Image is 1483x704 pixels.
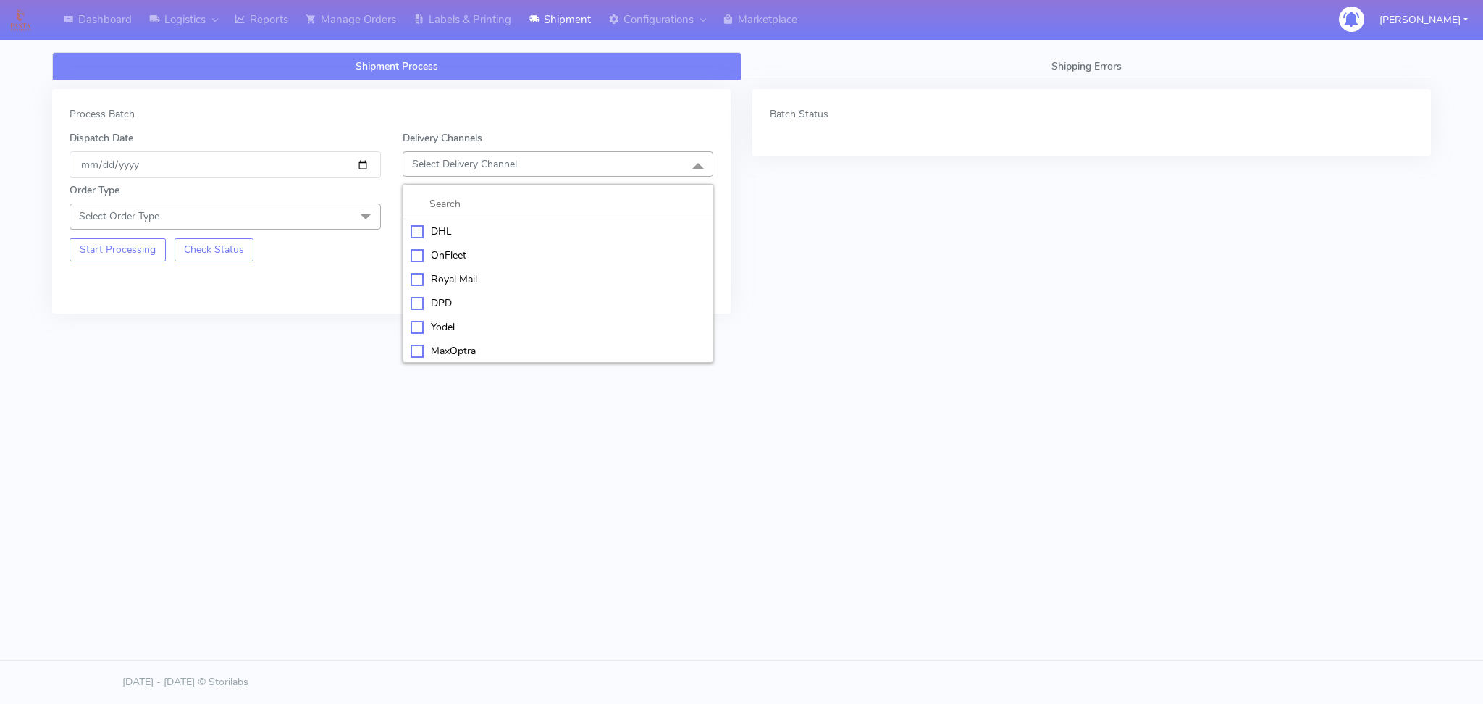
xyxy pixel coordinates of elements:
[52,52,1431,80] ul: Tabs
[1369,5,1479,35] button: [PERSON_NAME]
[770,106,1413,122] div: Batch Status
[70,106,713,122] div: Process Batch
[79,209,159,223] span: Select Order Type
[411,272,706,287] div: Royal Mail
[411,224,706,239] div: DHL
[70,130,133,146] label: Dispatch Date
[411,319,706,335] div: Yodel
[411,343,706,359] div: MaxOptra
[70,238,166,261] button: Start Processing
[403,130,482,146] label: Delivery Channels
[175,238,254,261] button: Check Status
[412,157,517,171] span: Select Delivery Channel
[1051,59,1122,73] span: Shipping Errors
[411,296,706,311] div: DPD
[411,248,706,263] div: OnFleet
[70,183,119,198] label: Order Type
[356,59,438,73] span: Shipment Process
[411,196,706,211] input: multiselect-search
